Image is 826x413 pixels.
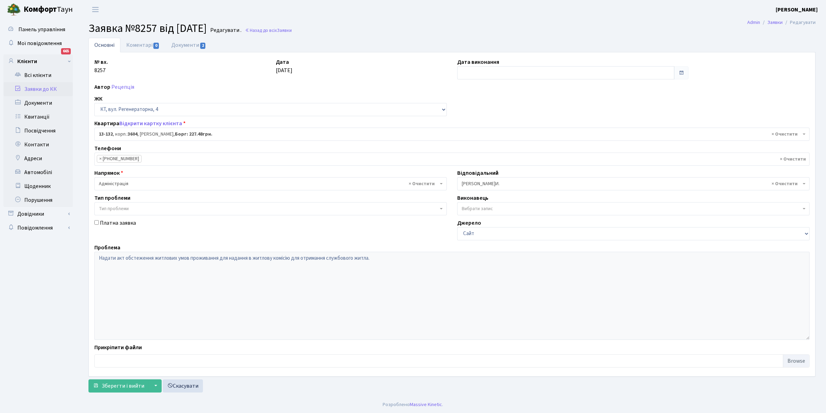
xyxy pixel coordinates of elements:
[88,379,149,393] button: Зберегти і вийти
[747,19,760,26] a: Admin
[3,152,73,165] a: Адреси
[128,131,137,138] b: 3604
[87,4,104,15] button: Переключити навігацію
[3,110,73,124] a: Квитанції
[457,177,810,190] span: Шурубалко В.И.
[772,131,798,138] span: Видалити всі елементи
[89,58,271,79] div: 8257
[383,401,443,408] div: Розроблено .
[245,27,292,34] a: Назад до всіхЗаявки
[94,252,810,340] textarea: Надати акт обстеження житлових умов проживання для надання в житлову комісію для отримання службо...
[100,219,136,227] label: Платна заявка
[17,40,62,47] span: Мої повідомлення
[462,180,801,187] span: Шурубалко В.И.
[767,19,783,26] a: Заявки
[3,138,73,152] a: Контакти
[94,58,108,66] label: № вх.
[111,83,134,91] a: Рецепція
[457,194,488,202] label: Виконавець
[3,82,73,96] a: Заявки до КК
[410,401,442,408] a: Massive Kinetic
[3,23,73,36] a: Панель управління
[3,96,73,110] a: Документи
[119,120,182,127] a: Відкрити картку клієнта
[99,205,129,212] span: Тип проблеми
[94,177,447,190] span: Адміністрація
[457,219,481,227] label: Джерело
[88,38,120,52] a: Основні
[3,207,73,221] a: Довідники
[153,43,159,49] span: 0
[94,119,186,128] label: Квартира
[3,165,73,179] a: Автомобілі
[3,179,73,193] a: Щоденник
[24,4,57,15] b: Комфорт
[165,38,212,52] a: Документи
[737,15,826,30] nav: breadcrumb
[94,243,120,252] label: Проблема
[3,124,73,138] a: Посвідчення
[3,221,73,235] a: Повідомлення
[99,180,438,187] span: Адміністрація
[783,19,816,26] li: Редагувати
[276,58,289,66] label: Дата
[61,48,71,54] div: 665
[3,54,73,68] a: Клієнти
[776,6,818,14] a: [PERSON_NAME]
[94,83,110,91] label: Автор
[120,38,165,52] a: Коментарі
[3,193,73,207] a: Порушення
[94,144,121,153] label: Телефони
[97,155,142,163] li: (099) 080-81-89
[3,36,73,50] a: Мої повідомлення665
[462,205,493,212] span: Вибрати запис
[175,131,212,138] b: Борг: 227.48грн.
[200,43,206,49] span: 2
[99,131,113,138] b: 13-132
[24,4,73,16] span: Таун
[277,27,292,34] span: Заявки
[18,26,65,33] span: Панель управління
[99,131,801,138] span: <b>13-132</b>, корп.: <b>3604</b>, Бутенко Андрій Миколайович, <b>Борг: 227.48грн.</b>
[457,58,499,66] label: Дата виконання
[271,58,452,79] div: [DATE]
[94,95,102,103] label: ЖК
[780,156,806,163] span: Видалити всі елементи
[88,20,207,36] span: Заявка №8257 від [DATE]
[772,180,798,187] span: Видалити всі елементи
[99,155,102,162] span: ×
[94,128,810,141] span: <b>13-132</b>, корп.: <b>3604</b>, Бутенко Андрій Миколайович, <b>Борг: 227.48грн.</b>
[163,379,203,393] a: Скасувати
[209,27,241,34] small: Редагувати .
[94,343,142,352] label: Прикріпити файли
[102,382,144,390] span: Зберегти і вийти
[409,180,435,187] span: Видалити всі елементи
[94,169,123,177] label: Напрямок
[3,68,73,82] a: Всі клієнти
[94,194,130,202] label: Тип проблеми
[7,3,21,17] img: logo.png
[457,169,499,177] label: Відповідальний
